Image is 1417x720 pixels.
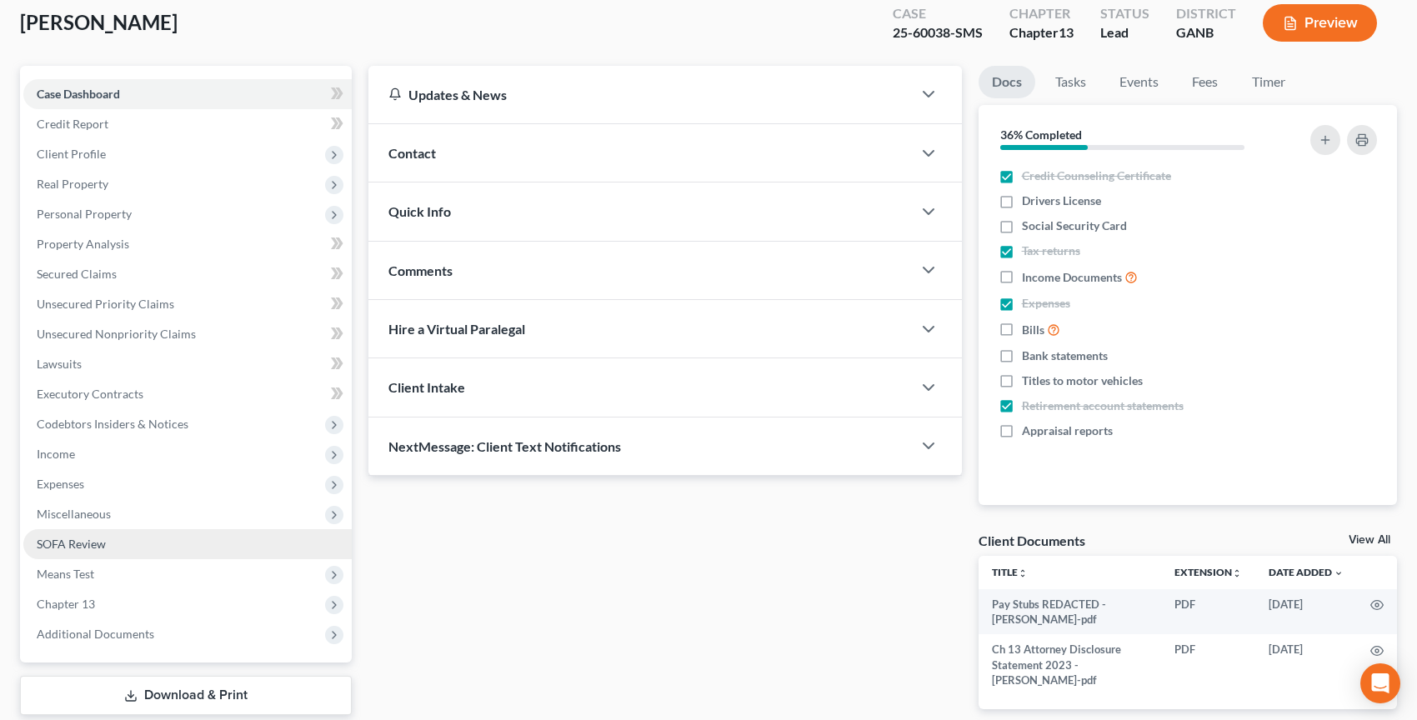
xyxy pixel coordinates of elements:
[37,87,120,101] span: Case Dashboard
[1255,589,1357,635] td: [DATE]
[37,567,94,581] span: Means Test
[388,438,621,454] span: NextMessage: Client Text Notifications
[23,529,352,559] a: SOFA Review
[893,4,983,23] div: Case
[1000,127,1082,142] strong: 36% Completed
[37,177,108,191] span: Real Property
[1100,4,1149,23] div: Status
[37,237,129,251] span: Property Analysis
[893,23,983,42] div: 25-60038-SMS
[37,387,143,401] span: Executory Contracts
[1022,217,1127,234] span: Social Security Card
[1179,66,1232,98] a: Fees
[388,262,453,278] span: Comments
[37,327,196,341] span: Unsecured Nonpriority Claims
[1059,24,1074,40] span: 13
[20,676,352,715] a: Download & Print
[1349,534,1390,546] a: View All
[1232,568,1242,578] i: unfold_more
[1022,167,1171,184] span: Credit Counseling Certificate
[23,379,352,409] a: Executory Contracts
[1042,66,1099,98] a: Tasks
[37,477,84,491] span: Expenses
[1161,634,1255,695] td: PDF
[979,532,1085,549] div: Client Documents
[1022,347,1108,364] span: Bank statements
[23,229,352,259] a: Property Analysis
[1009,23,1074,42] div: Chapter
[1239,66,1299,98] a: Timer
[23,79,352,109] a: Case Dashboard
[1022,372,1143,389] span: Titles to motor vehicles
[388,145,436,161] span: Contact
[388,86,892,103] div: Updates & News
[37,207,132,221] span: Personal Property
[23,319,352,349] a: Unsecured Nonpriority Claims
[1022,397,1184,414] span: Retirement account statements
[1022,242,1080,259] span: Tax returns
[20,10,178,34] span: [PERSON_NAME]
[1334,568,1344,578] i: expand_more
[388,321,525,337] span: Hire a Virtual Paralegal
[37,507,111,521] span: Miscellaneous
[37,297,174,311] span: Unsecured Priority Claims
[1269,566,1344,578] a: Date Added expand_more
[1009,4,1074,23] div: Chapter
[1174,566,1242,578] a: Extensionunfold_more
[23,349,352,379] a: Lawsuits
[37,147,106,161] span: Client Profile
[1022,269,1122,286] span: Income Documents
[1360,663,1400,703] div: Open Intercom Messenger
[37,447,75,461] span: Income
[992,566,1028,578] a: Titleunfold_more
[37,627,154,641] span: Additional Documents
[979,66,1035,98] a: Docs
[1022,322,1044,338] span: Bills
[979,634,1162,695] td: Ch 13 Attorney Disclosure Statement 2023 - [PERSON_NAME]-pdf
[1176,4,1236,23] div: District
[37,537,106,551] span: SOFA Review
[388,379,465,395] span: Client Intake
[1022,422,1113,439] span: Appraisal reports
[23,259,352,289] a: Secured Claims
[1100,23,1149,42] div: Lead
[37,357,82,371] span: Lawsuits
[37,597,95,611] span: Chapter 13
[1022,295,1070,312] span: Expenses
[979,589,1162,635] td: Pay Stubs REDACTED - [PERSON_NAME]-pdf
[1018,568,1028,578] i: unfold_more
[1263,4,1377,42] button: Preview
[1106,66,1172,98] a: Events
[388,203,451,219] span: Quick Info
[37,417,188,431] span: Codebtors Insiders & Notices
[23,109,352,139] a: Credit Report
[37,267,117,281] span: Secured Claims
[37,117,108,131] span: Credit Report
[1161,589,1255,635] td: PDF
[23,289,352,319] a: Unsecured Priority Claims
[1176,23,1236,42] div: GANB
[1255,634,1357,695] td: [DATE]
[1022,192,1101,209] span: Drivers License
